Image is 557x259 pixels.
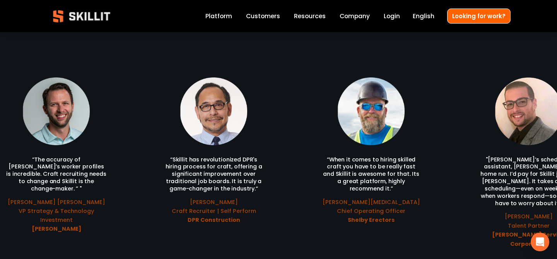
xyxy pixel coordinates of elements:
[531,233,549,251] div: Open Intercom Messenger
[340,11,370,21] a: Company
[447,9,511,24] a: Looking for work?
[294,11,326,21] a: folder dropdown
[46,5,117,28] img: Skillit
[246,11,280,21] a: Customers
[413,11,434,21] div: language picker
[205,11,232,21] a: Platform
[384,11,400,21] a: Login
[413,12,434,21] span: English
[294,12,326,21] span: Resources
